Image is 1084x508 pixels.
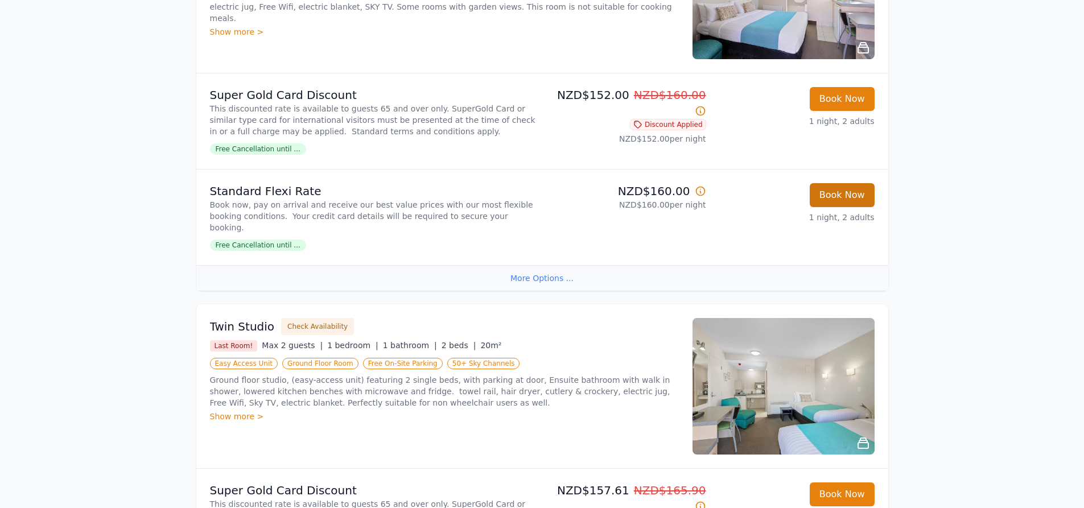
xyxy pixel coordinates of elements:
span: Last Room! [210,340,258,352]
span: Easy Access Unit [210,358,278,369]
p: Ground floor studio, (easy-access unit) featuring 2 single beds, with parking at door, Ensuite ba... [210,374,679,408]
button: Book Now [810,183,875,207]
span: 20m² [480,341,501,350]
button: Check Availability [281,318,354,335]
div: Show more > [210,411,679,422]
p: 1 night, 2 adults [715,212,875,223]
p: Super Gold Card Discount [210,482,538,498]
span: 1 bedroom | [327,341,378,350]
span: 50+ Sky Channels [447,358,520,369]
div: Show more > [210,26,679,38]
span: Discount Applied [630,119,706,130]
p: 1 night, 2 adults [715,115,875,127]
button: Book Now [810,482,875,506]
span: Ground Floor Room [282,358,358,369]
button: Book Now [810,87,875,111]
p: Super Gold Card Discount [210,87,538,103]
span: 2 beds | [442,341,476,350]
p: NZD$152.00 per night [547,133,706,144]
p: NZD$160.00 per night [547,199,706,210]
span: 1 bathroom | [383,341,437,350]
span: Free Cancellation until ... [210,239,306,251]
span: Max 2 guests | [262,341,323,350]
span: Free On-Site Parking [363,358,443,369]
p: This discounted rate is available to guests 65 and over only. SuperGold Card or similar type card... [210,103,538,137]
p: Standard Flexi Rate [210,183,538,199]
p: NZD$152.00 [547,87,706,119]
span: NZD$160.00 [634,88,706,102]
span: Free Cancellation until ... [210,143,306,155]
span: NZD$165.90 [634,484,706,497]
p: NZD$160.00 [547,183,706,199]
h3: Twin Studio [210,319,275,334]
p: Book now, pay on arrival and receive our best value prices with our most flexible booking conditi... [210,199,538,233]
div: More Options ... [196,265,888,291]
